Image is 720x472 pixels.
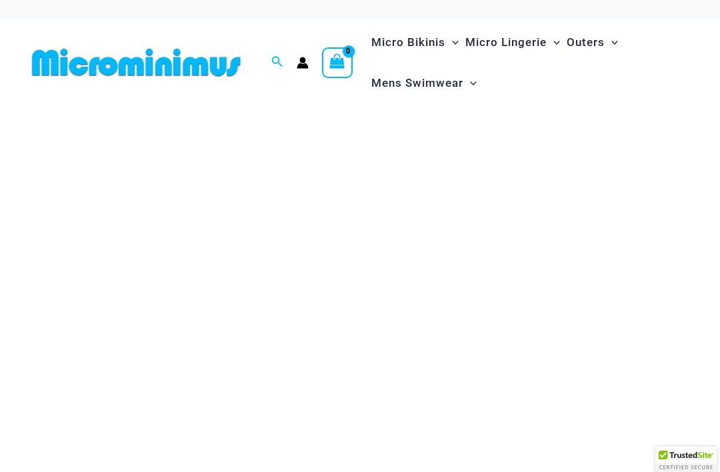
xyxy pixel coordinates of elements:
[27,47,246,77] img: MM SHOP LOGO FLAT
[371,66,463,100] span: Mens Swimwear
[605,25,618,59] span: Menu Toggle
[567,25,605,59] span: Outers
[271,54,283,71] a: Search icon link
[563,22,621,63] a: OutersMenu ToggleMenu Toggle
[297,57,309,69] a: Account icon link
[655,447,717,472] div: TrustedSite Certified
[547,25,560,59] span: Menu Toggle
[462,22,563,63] a: Micro LingerieMenu ToggleMenu Toggle
[371,25,445,59] span: Micro Bikinis
[463,66,477,100] span: Menu Toggle
[322,47,353,78] a: View Shopping Cart, empty
[445,25,459,59] span: Menu Toggle
[368,22,462,63] a: Micro BikinisMenu ToggleMenu Toggle
[368,63,480,103] a: Mens SwimwearMenu ToggleMenu Toggle
[366,20,693,105] nav: Site Navigation
[465,25,547,59] span: Micro Lingerie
